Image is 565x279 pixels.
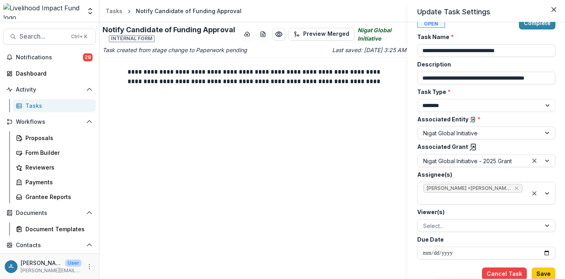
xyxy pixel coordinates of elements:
label: Due Date [417,235,551,244]
span: Open [417,20,445,28]
label: Associated Grant [417,142,551,151]
label: Viewer(s) [417,208,551,216]
button: Close [548,3,560,16]
button: Complete [519,17,555,29]
label: Task Name [417,33,551,41]
label: Associated Entity [417,115,551,123]
label: Task Type [417,88,551,96]
div: Clear selected options [530,156,539,166]
label: Description [417,60,551,68]
span: [PERSON_NAME] <[PERSON_NAME][EMAIL_ADDRESS][DOMAIN_NAME]> ([PERSON_NAME][EMAIL_ADDRESS][DOMAIN_NA... [427,185,511,191]
label: Assignee(s) [417,170,551,179]
div: Remove Jane Leu <jane@lifund.org> (jane@lifund.org) [513,184,520,192]
div: Clear selected options [530,189,539,198]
